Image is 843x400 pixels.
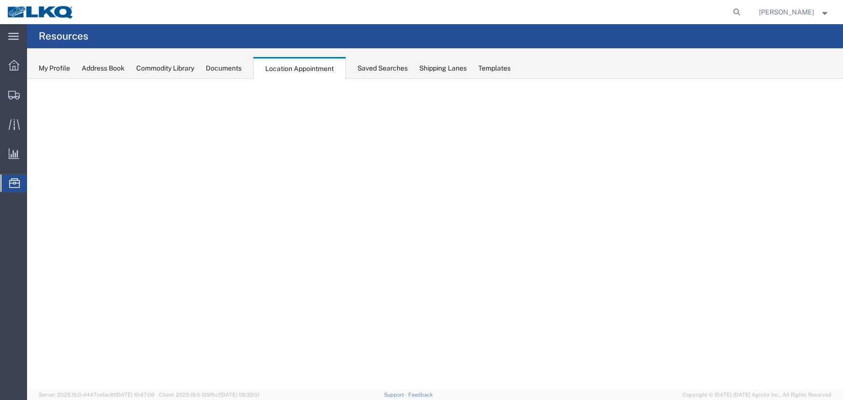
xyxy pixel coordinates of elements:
[39,63,70,73] div: My Profile
[159,392,259,398] span: Client: 2025.19.0-129fbcf
[759,7,814,17] span: Alfredo Garcia
[683,391,831,399] span: Copyright © [DATE]-[DATE] Agistix Inc., All Rights Reserved
[419,63,467,73] div: Shipping Lanes
[220,392,259,398] span: [DATE] 09:39:01
[136,63,194,73] div: Commodity Library
[408,392,433,398] a: Feedback
[82,63,125,73] div: Address Book
[115,392,155,398] span: [DATE] 10:47:06
[478,63,511,73] div: Templates
[758,6,830,18] button: [PERSON_NAME]
[7,5,74,19] img: logo
[39,24,88,48] h4: Resources
[27,79,843,390] iframe: FS Legacy Container
[357,63,408,73] div: Saved Searches
[206,63,242,73] div: Documents
[384,392,408,398] a: Support
[39,392,155,398] span: Server: 2025.19.0-d447cefac8f
[253,57,346,79] div: Location Appointment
